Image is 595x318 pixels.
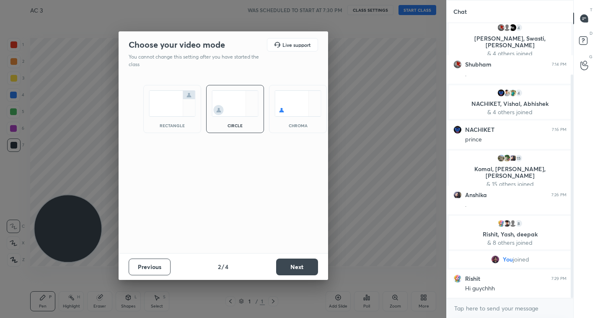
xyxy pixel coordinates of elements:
p: NACHIKET, Vishal, Abhishek [454,100,566,107]
div: 4 [515,89,523,97]
h5: Live support [282,42,310,47]
img: b44d191edf8c432e93b549cc862a03d6.jpg [453,274,462,283]
img: normalScreenIcon.ae25ed63.svg [149,90,196,117]
img: chromaScreenIcon.c19ab0a0.svg [274,90,321,117]
p: You cannot change this setting after you have started the class [129,53,264,68]
h6: NACHIKET [465,126,494,133]
img: default.png [509,219,517,228]
div: rectangle [155,123,189,128]
img: eb35a53408bd486e91bbc74167af5b77.jpg [503,219,511,228]
img: 5d98a840b08c49e1ad74865449caa96a.jpg [497,154,505,162]
div: 7:14 PM [552,62,567,67]
div: 7:29 PM [551,276,567,281]
img: b562f01148634fe6b67db7f0d870f11e.jpg [453,60,462,69]
img: circleScreenIcon.acc0effb.svg [212,90,259,117]
p: & 4 others joined [454,109,566,115]
p: D [590,30,592,36]
h6: Rishit [465,275,480,282]
p: Rishit, Yash, deepak [454,231,566,238]
button: Previous [129,259,171,275]
div: circle [218,123,252,128]
p: & 8 others joined [454,239,566,246]
img: d3cbee2d81804f41a577c9e069ff659d.jpg [509,23,517,32]
p: Komal, [PERSON_NAME], [PERSON_NAME] [454,166,566,179]
p: & 4 others joined [454,50,566,57]
div: 4 [515,23,523,32]
div: . [465,70,567,79]
div: 7:16 PM [552,127,567,132]
span: You [503,256,513,263]
img: bbb407a35b9442a69ecd546dc79dd154.jpg [453,191,462,199]
div: 15 [515,154,523,162]
span: joined [513,256,529,263]
div: grid [447,23,573,298]
h4: / [222,262,224,271]
img: ed5160fc3cb24771b74f5fcf249f4f69.jpg [453,126,462,134]
h6: Anshika [465,191,487,199]
p: Chat [447,0,473,23]
h6: Shubham [465,61,492,68]
img: 349777f6f30d42bfa5bd41d59efb9570.jpg [503,89,511,97]
h4: 4 [225,262,228,271]
div: chroma [281,123,315,128]
img: 3 [503,154,511,162]
img: b562f01148634fe6b67db7f0d870f11e.jpg [497,23,505,32]
h2: Choose your video mode [129,39,225,50]
p: & 15 others joined [454,181,566,187]
img: b44d191edf8c432e93b549cc862a03d6.jpg [497,219,505,228]
div: 7:26 PM [551,192,567,197]
p: T [590,7,592,13]
h4: 2 [218,262,221,271]
button: Next [276,259,318,275]
div: 8 [515,219,523,228]
img: bbb407a35b9442a69ecd546dc79dd154.jpg [509,154,517,162]
p: [PERSON_NAME], Swasti, [PERSON_NAME] [454,35,566,49]
p: G [589,54,592,60]
img: ed5160fc3cb24771b74f5fcf249f4f69.jpg [497,89,505,97]
img: default.png [503,23,511,32]
img: dad207272b49412e93189b41c1133cff.jpg [491,255,499,264]
img: 36a700053b3048f48cafa5f04a51b18b.jpg [509,89,517,97]
div: prince [465,136,567,144]
div: Hi guychhh [465,285,567,293]
div: . [465,201,567,209]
